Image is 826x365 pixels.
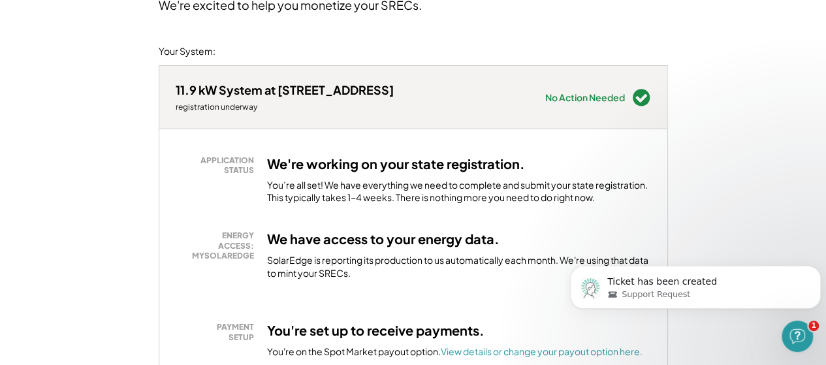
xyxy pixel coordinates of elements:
[176,102,394,112] div: registration underway
[159,45,215,58] div: Your System:
[176,82,394,97] div: 11.9 kW System at [STREET_ADDRESS]
[782,321,813,352] iframe: Intercom live chat
[267,230,500,247] h3: We have access to your energy data.
[182,230,254,261] div: ENERGY ACCESS: MYSOLAREDGE
[565,238,826,330] iframe: Intercom notifications message
[808,321,819,331] span: 1
[267,322,484,339] h3: You're set up to receive payments.
[182,322,254,342] div: PAYMENT SETUP
[267,179,651,204] div: You’re all set! We have everything we need to complete and submit your state registration. This t...
[441,345,643,357] a: View details or change your payout option here.
[182,155,254,176] div: APPLICATION STATUS
[267,155,525,172] h3: We're working on your state registration.
[545,93,625,102] div: No Action Needed
[267,345,643,358] div: You're on the Spot Market payout option.
[267,254,651,279] div: SolarEdge is reporting its production to us automatically each month. We're using that data to mi...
